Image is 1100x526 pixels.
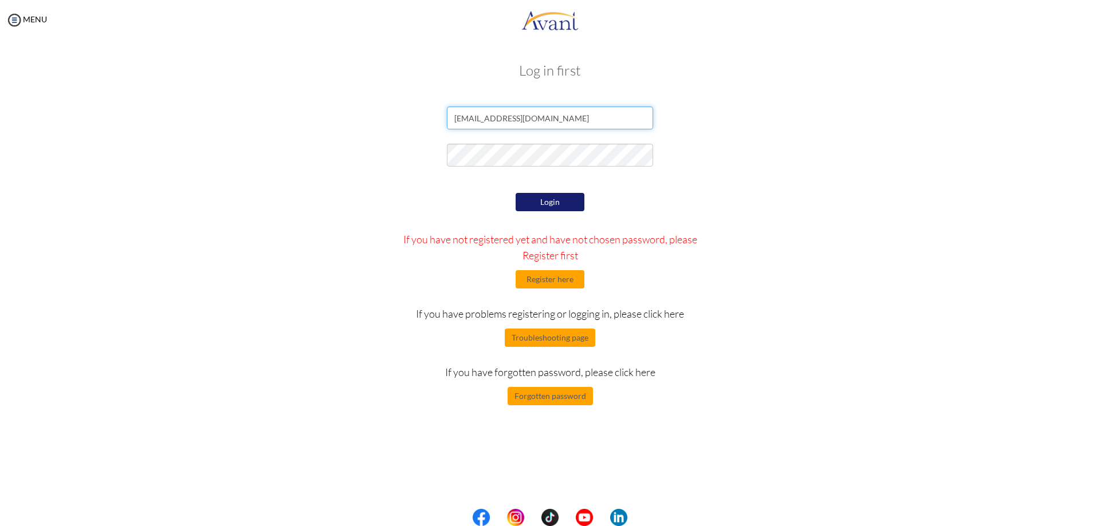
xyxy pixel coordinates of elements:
[541,509,559,526] img: tt.png
[391,306,709,322] p: If you have problems registering or logging in, please click here
[593,509,610,526] img: blank.png
[6,14,47,24] a: MENU
[508,387,593,405] button: Forgotten password
[507,509,524,526] img: in.png
[473,509,490,526] img: fb.png
[6,11,23,29] img: icon-menu.png
[447,106,653,129] input: Email
[391,231,709,263] p: If you have not registered yet and have not chosen password, please Register first
[576,509,593,526] img: yt.png
[524,509,541,526] img: blank.png
[490,509,507,526] img: blank.png
[391,364,709,380] p: If you have forgotten password, please click here
[559,509,576,526] img: blank.png
[521,3,579,37] img: logo.png
[516,270,584,288] button: Register here
[516,193,584,211] button: Login
[223,63,877,78] h3: Log in first
[610,509,627,526] img: li.png
[505,329,595,347] button: Troubleshooting page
